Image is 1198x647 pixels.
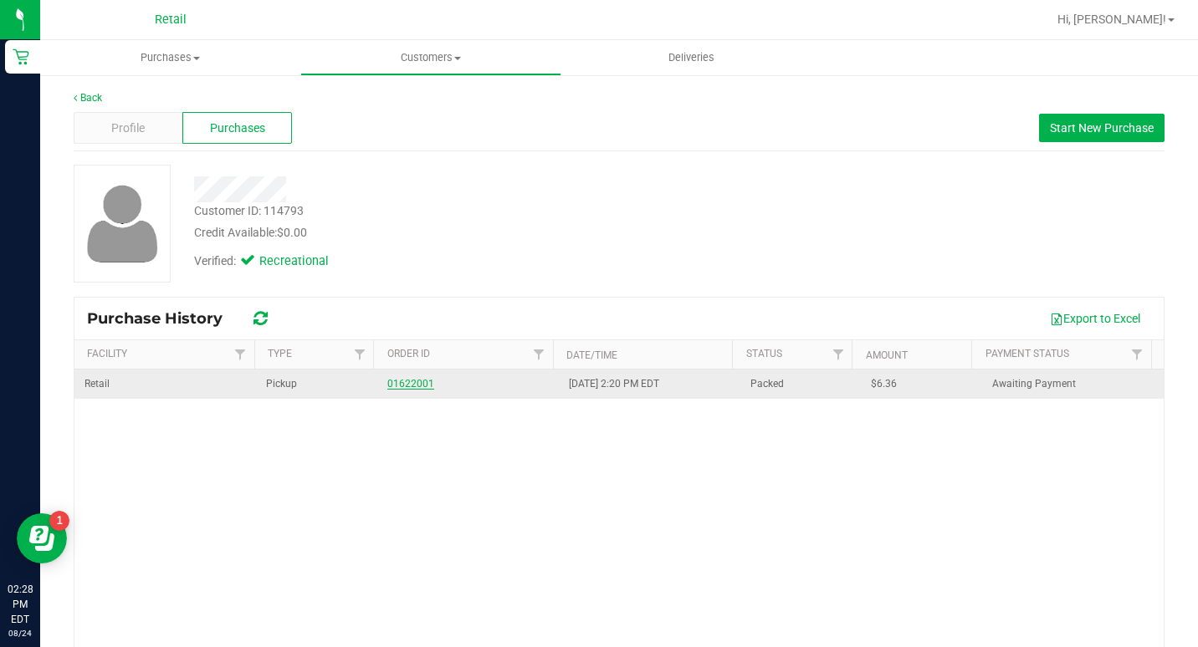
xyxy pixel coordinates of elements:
[746,348,782,359] a: Status
[259,252,326,271] span: Recreational
[111,120,145,137] span: Profile
[84,376,110,392] span: Retail
[194,224,727,242] div: Credit Available:
[40,40,300,75] a: Purchases
[266,376,297,392] span: Pickup
[194,202,304,220] div: Customer ID: 114793
[387,348,430,359] a: Order ID
[79,181,166,267] img: user-icon.png
[155,13,187,27] span: Retail
[40,50,300,65] span: Purchases
[525,340,553,369] a: Filter
[1057,13,1166,26] span: Hi, [PERSON_NAME]!
[301,50,560,65] span: Customers
[992,376,1076,392] span: Awaiting Payment
[13,48,29,65] inline-svg: Retail
[277,226,307,239] span: $0.00
[49,511,69,531] iframe: Resource center unread badge
[646,50,737,65] span: Deliveries
[561,40,822,75] a: Deliveries
[1050,121,1154,135] span: Start New Purchase
[346,340,373,369] a: Filter
[300,40,561,75] a: Customers
[1039,304,1151,333] button: Export to Excel
[1124,340,1151,369] a: Filter
[1039,114,1165,142] button: Start New Purchase
[194,252,326,271] div: Verified:
[210,120,265,137] span: Purchases
[986,348,1069,359] a: Payment Status
[866,349,908,361] a: Amount
[387,378,434,390] a: 01622001
[566,349,617,361] a: Date/Time
[824,340,852,369] a: Filter
[8,582,33,627] p: 02:28 PM EDT
[268,348,292,359] a: Type
[74,92,102,104] a: Back
[8,627,33,639] p: 08/24
[87,348,127,359] a: Facility
[569,376,659,392] span: [DATE] 2:20 PM EDT
[87,309,239,328] span: Purchase History
[226,340,253,369] a: Filter
[871,376,897,392] span: $6.36
[750,376,784,392] span: Packed
[17,513,67,563] iframe: Resource center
